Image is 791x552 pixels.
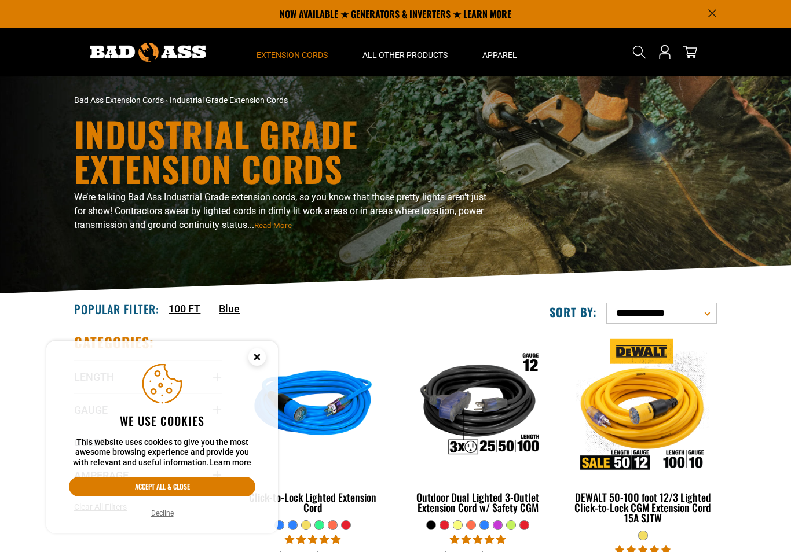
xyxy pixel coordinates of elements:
[219,301,240,317] a: Blue
[404,333,552,520] a: Outdoor Dual Lighted 3-Outlet Extension Cord w/ Safety CGM Outdoor Dual Lighted 3-Outlet Extensio...
[570,339,716,472] img: DEWALT 50-100 foot 12/3 Lighted Click-to-Lock CGM Extension Cord 15A SJTW
[69,437,255,468] p: This website uses cookies to give you the most awesome browsing experience and provide you with r...
[550,304,597,319] label: Sort by:
[69,413,255,428] h2: We use cookies
[69,477,255,496] button: Accept all & close
[345,28,465,76] summary: All Other Products
[404,492,552,513] div: Outdoor Dual Lighted 3-Outlet Extension Cord w/ Safety CGM
[239,333,387,520] a: blue Click-to-Lock Lighted Extension Cord
[240,339,386,472] img: blue
[170,95,288,105] span: Industrial Grade Extension Cords
[405,339,551,472] img: Outdoor Dual Lighted 3-Outlet Extension Cord w/ Safety CGM
[257,50,328,60] span: Extension Cords
[169,301,200,317] a: 100 FT
[209,458,251,467] a: Learn more
[630,43,649,61] summary: Search
[74,94,497,106] nav: breadcrumbs
[482,50,517,60] span: Apparel
[569,492,717,523] div: DEWALT 50-100 foot 12/3 Lighted Click-to-Lock CGM Extension Cord 15A SJTW
[74,333,154,351] h2: Categories:
[450,534,506,545] span: 4.80 stars
[254,221,292,230] span: Read More
[239,28,345,76] summary: Extension Cords
[362,50,448,60] span: All Other Products
[46,341,278,534] aside: Cookie Consent
[569,333,717,530] a: DEWALT 50-100 foot 12/3 Lighted Click-to-Lock CGM Extension Cord 15A SJTW DEWALT 50-100 foot 12/3...
[74,301,159,317] h2: Popular Filter:
[90,43,206,62] img: Bad Ass Extension Cords
[74,116,497,186] h1: Industrial Grade Extension Cords
[74,190,497,232] p: We’re talking Bad Ass Industrial Grade extension cords, so you know that those pretty lights aren...
[465,28,534,76] summary: Apparel
[166,95,168,105] span: ›
[74,95,164,105] a: Bad Ass Extension Cords
[148,507,177,519] button: Decline
[285,534,340,545] span: 4.87 stars
[239,492,387,513] div: Click-to-Lock Lighted Extension Cord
